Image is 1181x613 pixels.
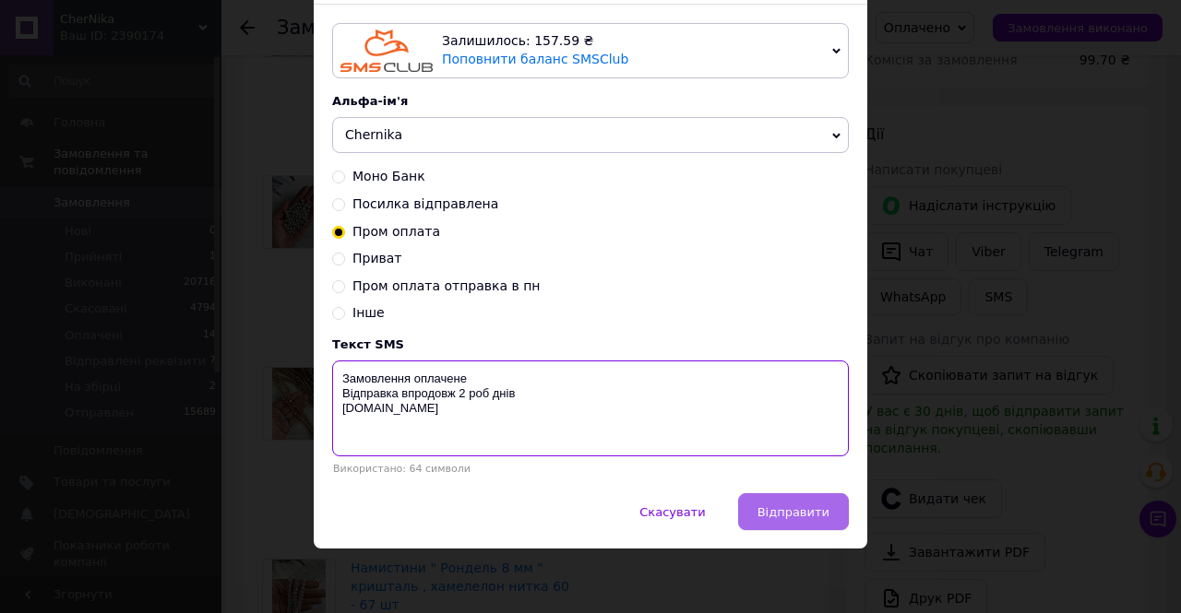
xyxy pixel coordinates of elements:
[332,337,849,351] div: Текст SMS
[352,251,402,265] span: Приват
[352,224,440,239] span: Пром оплата
[352,278,541,293] span: Пром оплата отправка в пн
[332,94,408,108] span: Альфа-ім'я
[352,169,425,183] span: Моно Банк
[332,463,849,475] div: Використано: 64 символи
[345,127,402,142] span: Chernika
[442,32,825,51] div: Залишилось: 157.59 ₴
[442,52,628,66] a: Поповнити баланс SMSClub
[352,305,385,320] span: Інше
[332,360,849,456] textarea: Замовлення оплачене Відправка впродовж 2 роб днів [DOMAIN_NAME]
[352,196,498,211] span: Посилка відправлена
[639,505,705,519] span: Скасувати
[738,493,849,530] button: Відправити
[620,493,724,530] button: Скасувати
[758,505,829,519] span: Відправити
